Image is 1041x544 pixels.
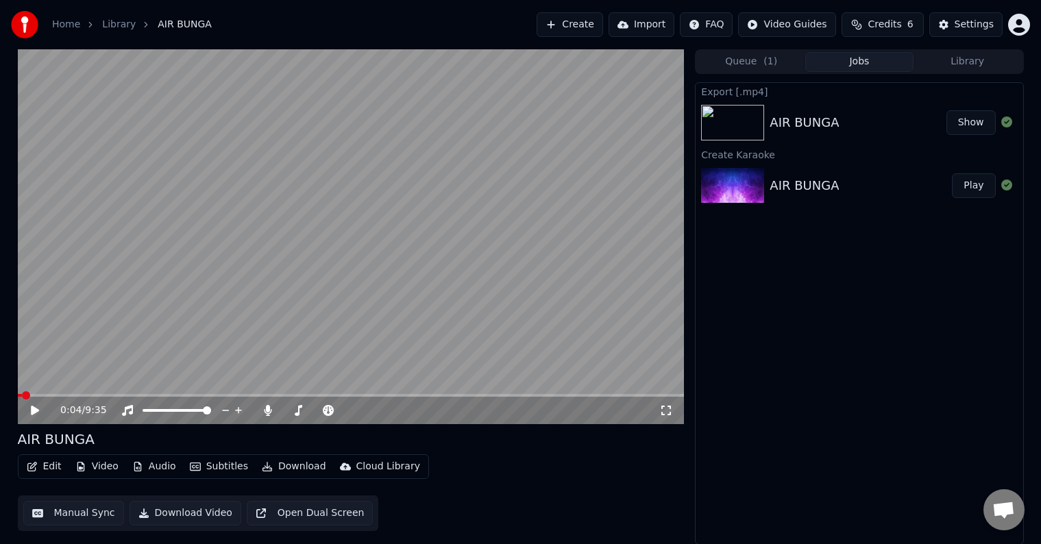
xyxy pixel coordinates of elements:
button: Queue [697,52,805,72]
button: Import [609,12,674,37]
a: Library [102,18,136,32]
a: Home [52,18,80,32]
button: Edit [21,457,67,476]
div: AIR BUNGA [770,113,839,132]
div: Settings [955,18,994,32]
button: Create [537,12,603,37]
button: Video [70,457,124,476]
button: Download Video [130,501,241,526]
button: Manual Sync [23,501,124,526]
span: AIR BUNGA [158,18,212,32]
div: Obrolan terbuka [983,489,1025,530]
button: Play [952,173,995,198]
nav: breadcrumb [52,18,212,32]
span: 6 [907,18,914,32]
button: Jobs [805,52,914,72]
img: youka [11,11,38,38]
button: Subtitles [184,457,254,476]
button: Audio [127,457,182,476]
div: Export [.mp4] [696,83,1022,99]
button: Settings [929,12,1003,37]
button: Download [256,457,332,476]
span: ( 1 ) [763,55,777,69]
div: AIR BUNGA [770,176,839,195]
div: AIR BUNGA [18,430,95,449]
span: Credits [868,18,901,32]
div: Cloud Library [356,460,420,473]
button: Library [914,52,1022,72]
button: Video Guides [738,12,835,37]
button: Show [946,110,996,135]
button: Credits6 [842,12,924,37]
button: FAQ [680,12,733,37]
div: Create Karaoke [696,146,1022,162]
div: / [60,404,93,417]
button: Open Dual Screen [247,501,373,526]
span: 0:04 [60,404,82,417]
span: 9:35 [85,404,106,417]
